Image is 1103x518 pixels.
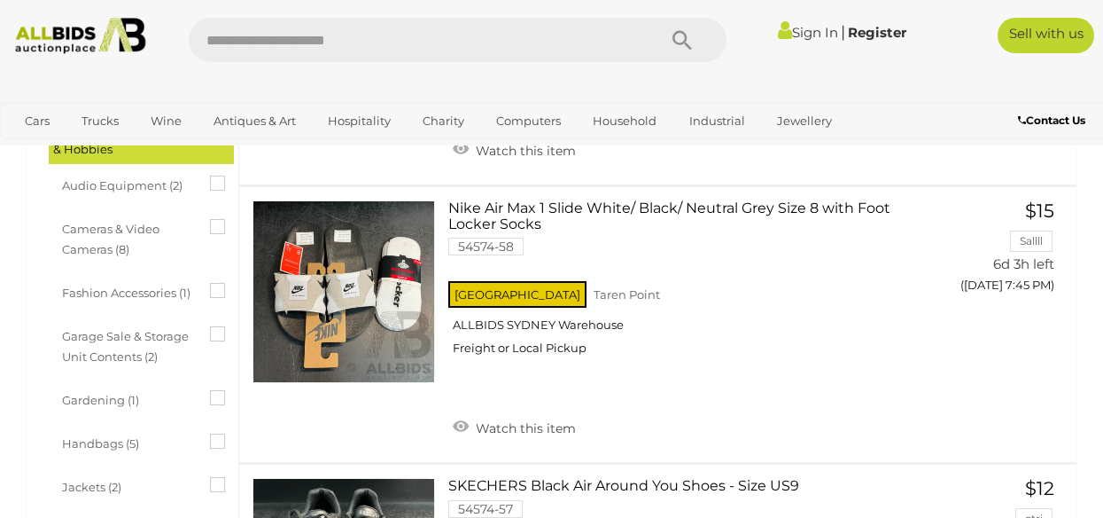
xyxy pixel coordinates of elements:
[316,106,402,136] a: Hospitality
[471,143,576,159] span: Watch this item
[1025,477,1054,499] span: $12
[13,136,70,165] a: Office
[62,171,195,196] span: Audio Equipment (2)
[581,106,668,136] a: Household
[778,24,838,41] a: Sign In
[62,322,195,368] span: Garage Sale & Storage Unit Contents (2)
[841,22,845,42] span: |
[1018,111,1090,130] a: Contact Us
[951,200,1059,302] a: $15 Sallll 6d 3h left ([DATE] 7:45 PM)
[13,106,61,136] a: Cars
[765,106,843,136] a: Jewellery
[62,279,195,303] span: Fashion Accessories (1)
[79,136,138,165] a: Sports
[202,106,307,136] a: Antiques & Art
[62,215,195,261] span: Cameras & Video Cameras (8)
[998,18,1095,53] a: Sell with us
[848,24,906,41] a: Register
[62,386,195,411] span: Gardening (1)
[448,413,580,440] a: Watch this item
[139,106,193,136] a: Wine
[70,106,130,136] a: Trucks
[462,200,923,369] a: Nike Air Max 1 Slide White/ Black/ Neutral Grey Size 8 with Foot Locker Socks 54574-58 [GEOGRAPHI...
[62,429,195,454] span: Handbags (5)
[1018,114,1085,127] b: Contact Us
[471,420,576,436] span: Watch this item
[1025,200,1054,222] span: $15
[411,106,476,136] a: Charity
[638,18,726,62] button: Search
[8,18,153,54] img: Allbids.com.au
[678,106,757,136] a: Industrial
[448,136,580,162] a: Watch this item
[147,136,296,165] a: [GEOGRAPHIC_DATA]
[485,106,572,136] a: Computers
[62,473,195,498] span: Jackets (2)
